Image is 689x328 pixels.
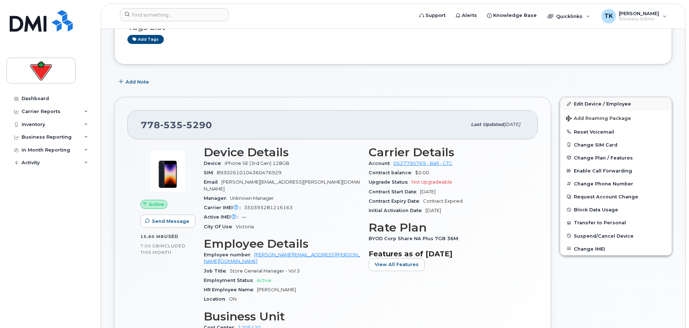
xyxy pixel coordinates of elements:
span: Active [149,201,164,208]
h3: Business Unit [204,310,360,323]
span: SIM [204,170,217,175]
span: Not Upgradeable [411,179,452,185]
span: Contract balance [369,170,415,175]
span: 350393281216163 [244,205,293,210]
span: [PERSON_NAME][EMAIL_ADDRESS][PERSON_NAME][DOMAIN_NAME] [204,179,360,191]
button: Change Phone Number [560,177,672,190]
a: [PERSON_NAME][EMAIL_ADDRESS][PERSON_NAME][DOMAIN_NAME] [204,252,360,264]
span: Last updated [471,122,504,127]
img: image20231002-3703462-1angbar.jpeg [146,149,189,193]
span: Upgrade Status [369,179,411,185]
span: Quicklinks [556,13,582,19]
span: Employment Status [204,278,257,283]
span: Account [369,161,393,166]
span: [DATE] [425,208,441,213]
h3: Carrier Details [369,146,525,159]
div: Quicklinks [542,9,595,23]
span: Send Message [152,218,189,225]
span: [PERSON_NAME] [619,10,659,16]
button: Block Data Usage [560,203,672,216]
span: 7.00 GB [140,243,159,248]
span: iPhone SE (3rd Gen) 128GB [225,161,289,166]
span: Alerts [462,12,477,19]
span: Employee number [204,252,254,257]
span: Contract Expired [423,198,463,204]
span: [PERSON_NAME] [257,287,296,292]
button: Request Account Change [560,190,672,203]
button: Send Message [140,215,195,228]
span: Contract Expiry Date [369,198,423,204]
span: 89302610104360476929 [217,170,282,175]
span: Enable Call Forwarding [574,168,632,174]
span: Add Roaming Package [566,116,631,122]
span: Unknown Manager [230,196,274,201]
span: View All Features [375,261,419,268]
span: BYOD Corp Share NA Plus 7GB 36M [369,236,462,241]
span: Add Note [126,78,149,85]
span: [DATE] [504,122,520,127]
span: $0.00 [415,170,429,175]
a: Knowledge Base [482,8,542,23]
a: 0527795769 - Bell - CTC [393,161,452,166]
span: — [242,214,247,220]
span: Suspend/Cancel Device [574,233,634,238]
button: Change IMEI [560,242,672,255]
button: Enable Call Forwarding [560,164,672,177]
h3: Rate Plan [369,221,525,234]
span: Location [204,296,229,302]
a: Support [414,8,451,23]
span: Initial Activation Date [369,208,425,213]
a: Alerts [451,8,482,23]
span: Carrier IMEI [204,205,244,210]
span: Contract Start Date [369,189,420,194]
input: Find something... [120,8,229,21]
h3: Tags List [127,23,659,32]
span: 535 [160,120,183,130]
button: Change Plan / Features [560,151,672,164]
a: Add tags [127,35,164,44]
span: Active IMEI [204,214,242,220]
button: Change SIM Card [560,138,672,151]
span: [DATE] [420,189,436,194]
span: Active [257,278,271,283]
h3: Device Details [204,146,360,159]
button: Add Roaming Package [560,111,672,125]
span: Manager [204,196,230,201]
button: Transfer to Personal [560,216,672,229]
span: 15.60 MB [140,234,164,239]
span: Support [425,12,446,19]
span: Knowledge Base [493,12,537,19]
span: TK [604,12,613,21]
span: included this month [140,243,186,255]
button: View All Features [369,258,425,271]
button: Suspend/Cancel Device [560,229,672,242]
h3: Employee Details [204,237,360,250]
span: City Of Use [204,224,236,229]
span: Email [204,179,221,185]
span: 5290 [183,120,212,130]
button: Reset Voicemail [560,125,672,138]
span: Change Plan / Features [574,155,633,160]
span: HR Employee Name [204,287,257,292]
div: Tatiana Kostenyuk [596,9,672,23]
h3: Features as of [DATE] [369,250,525,258]
span: 778 [141,120,212,130]
span: Victoria [236,224,254,229]
span: Store General Manager - Vol 3 [230,268,300,274]
span: Wireless Admin [619,16,659,22]
span: Device [204,161,225,166]
span: used [164,234,179,239]
button: Add Note [114,75,155,88]
a: Edit Device / Employee [560,97,672,110]
span: ON [229,296,237,302]
span: Job Title [204,268,230,274]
